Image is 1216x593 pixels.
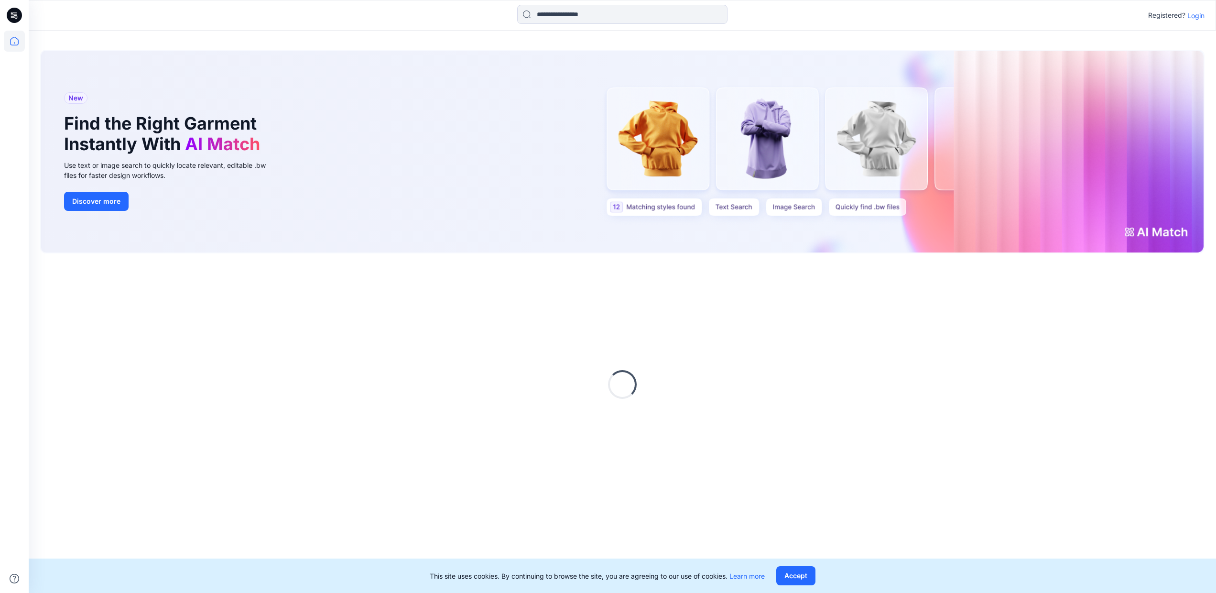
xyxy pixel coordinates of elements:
[64,192,129,211] button: Discover more
[1148,10,1185,21] p: Registered?
[64,113,265,154] h1: Find the Right Garment Instantly With
[64,160,279,180] div: Use text or image search to quickly locate relevant, editable .bw files for faster design workflows.
[68,92,83,104] span: New
[185,133,260,154] span: AI Match
[776,566,815,585] button: Accept
[729,572,765,580] a: Learn more
[430,571,765,581] p: This site uses cookies. By continuing to browse the site, you are agreeing to our use of cookies.
[1187,11,1205,21] p: Login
